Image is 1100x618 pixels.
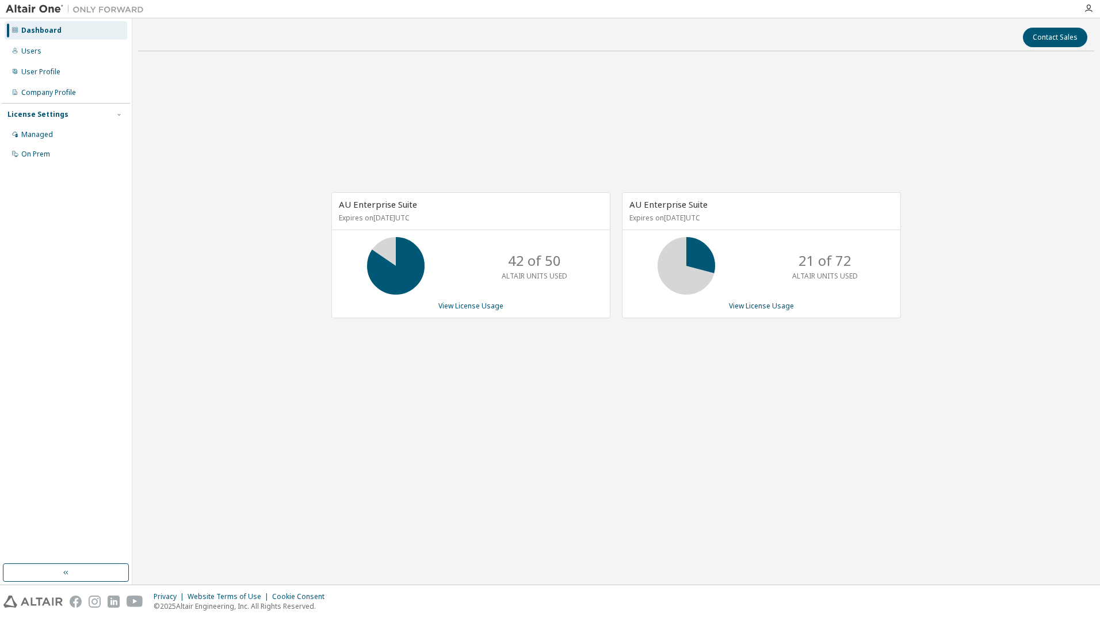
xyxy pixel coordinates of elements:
button: Contact Sales [1023,28,1087,47]
p: ALTAIR UNITS USED [792,271,858,281]
p: 21 of 72 [799,251,851,270]
img: instagram.svg [89,596,101,608]
p: 42 of 50 [508,251,561,270]
div: Company Profile [21,88,76,97]
div: License Settings [7,110,68,119]
img: Altair One [6,3,150,15]
a: View License Usage [729,301,794,311]
div: Users [21,47,41,56]
div: Privacy [154,592,188,601]
span: AU Enterprise Suite [339,199,417,210]
div: Dashboard [21,26,62,35]
p: © 2025 Altair Engineering, Inc. All Rights Reserved. [154,601,331,611]
p: Expires on [DATE] UTC [629,213,891,223]
div: Managed [21,130,53,139]
img: youtube.svg [127,596,143,608]
p: Expires on [DATE] UTC [339,213,600,223]
img: facebook.svg [70,596,82,608]
div: On Prem [21,150,50,159]
div: Website Terms of Use [188,592,272,601]
a: View License Usage [438,301,503,311]
p: ALTAIR UNITS USED [502,271,567,281]
img: altair_logo.svg [3,596,63,608]
span: AU Enterprise Suite [629,199,708,210]
div: User Profile [21,67,60,77]
img: linkedin.svg [108,596,120,608]
div: Cookie Consent [272,592,331,601]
